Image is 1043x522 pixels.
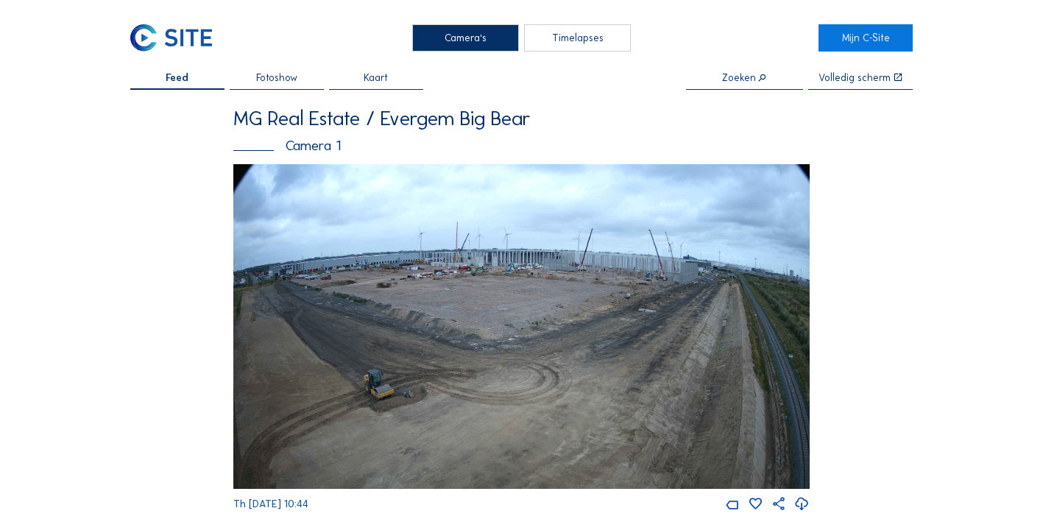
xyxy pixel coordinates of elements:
[233,498,308,510] span: Th [DATE] 10:44
[819,24,913,52] a: Mijn C-Site
[412,24,519,52] div: Camera's
[233,138,810,152] div: Camera 1
[130,24,224,52] a: C-SITE Logo
[256,73,297,83] span: Fotoshow
[364,73,388,83] span: Kaart
[166,73,188,83] span: Feed
[233,108,810,129] div: MG Real Estate / Evergem Big Bear
[819,73,891,83] div: Volledig scherm
[524,24,631,52] div: Timelapses
[130,24,212,52] img: C-SITE Logo
[233,164,810,489] img: Image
